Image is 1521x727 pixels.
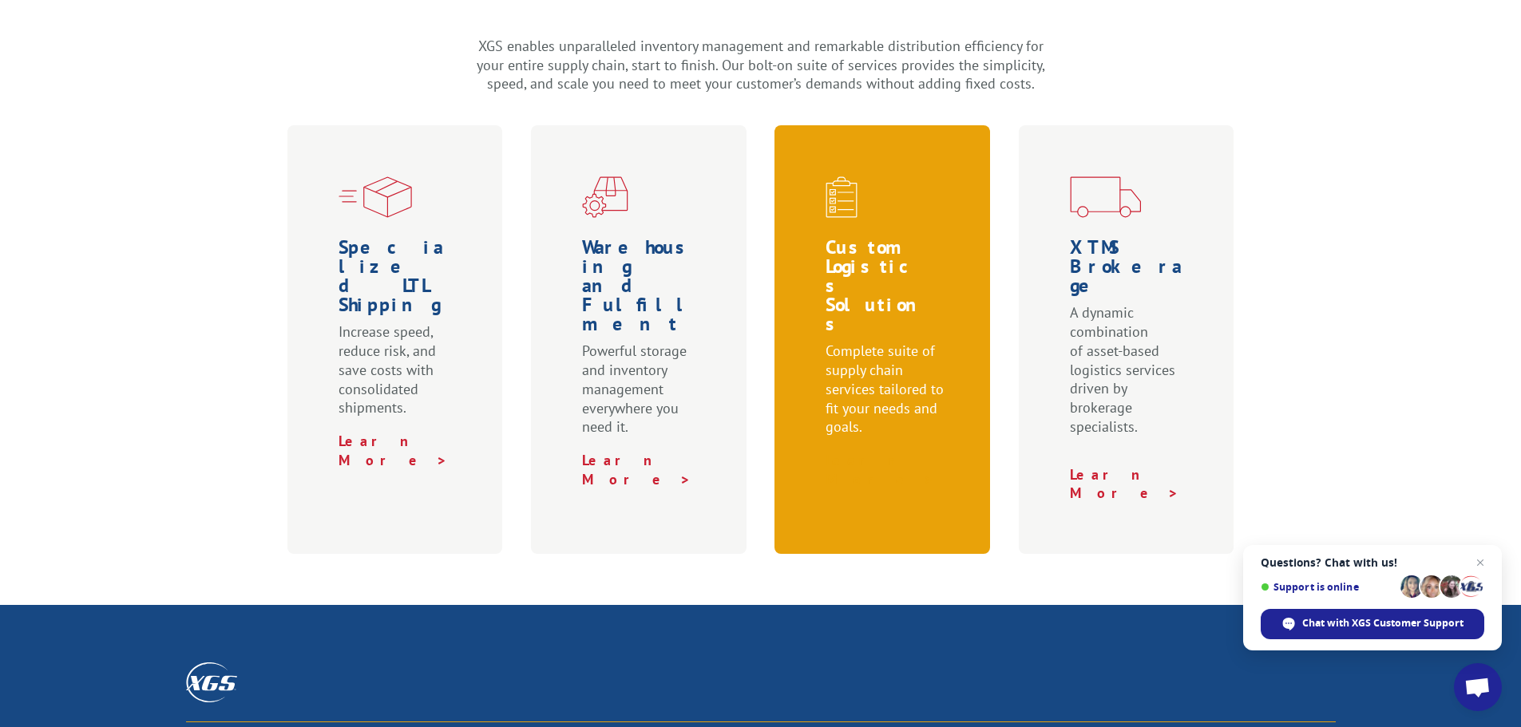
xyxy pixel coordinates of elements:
[1302,616,1464,630] span: Chat with XGS Customer Support
[1070,303,1190,451] p: A dynamic combination of asset-based logistics services driven by brokerage specialists.
[1454,663,1502,711] div: Open chat
[1070,176,1141,218] img: xgs-icon-transportation-forms-red
[339,238,458,322] h1: Specialized LTL Shipping
[582,342,702,451] p: Powerful storage and inventory management everywhere you need it.
[339,432,448,469] a: Learn More >
[1471,553,1490,572] span: Close chat
[582,451,691,488] a: Learn More >
[473,37,1048,93] p: XGS enables unparalleled inventory management and remarkable distribution efficiency for your ent...
[582,238,702,342] h1: Warehousing and Fulfillment
[826,342,945,451] p: Complete suite of supply chain services tailored to fit your needs and goals.
[186,662,237,701] img: XGS_Logos_ALL_2024_All_White
[1261,581,1395,593] span: Support is online
[1070,238,1190,303] h1: XTMS Brokerage
[339,322,458,432] p: Increase speed, reduce risk, and save costs with consolidated shipments.
[1261,556,1484,569] span: Questions? Chat with us!
[339,176,412,218] img: xgs-icon-specialized-ltl-red
[582,176,628,218] img: xgs-icon-warehouseing-cutting-fulfillment-red
[1070,465,1179,503] a: Learn More >
[826,176,858,218] img: xgs-icon-custom-logistics-solutions-red
[826,451,935,488] a: Learn More >
[1261,609,1484,639] div: Chat with XGS Customer Support
[826,238,945,342] h1: Custom Logistics Solutions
